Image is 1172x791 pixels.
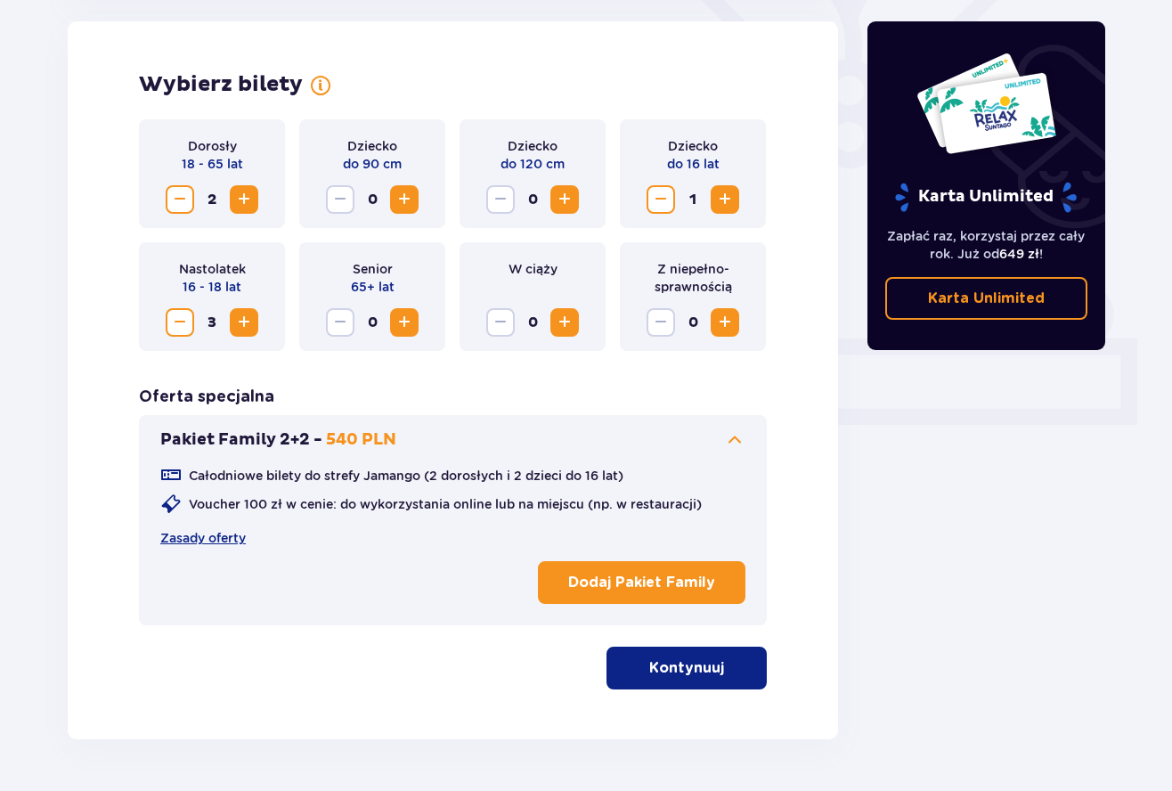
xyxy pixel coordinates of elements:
[326,308,354,337] button: Zmniejsz
[999,247,1039,261] span: 649 zł
[183,278,241,296] p: 16 - 18 lat
[501,155,565,173] p: do 120 cm
[139,387,274,408] h3: Oferta specjalna
[198,308,226,337] span: 3
[189,467,623,485] p: Całodniowe bilety do strefy Jamango (2 dorosłych i 2 dzieci do 16 lat)
[893,182,1078,213] p: Karta Unlimited
[568,573,715,592] p: Dodaj Pakiet Family
[351,278,395,296] p: 65+ lat
[230,308,258,337] button: Zwiększ
[885,227,1088,263] p: Zapłać raz, korzystaj przez cały rok. Już od !
[160,429,322,451] p: Pakiet Family 2+2 -
[198,185,226,214] span: 2
[538,561,745,604] button: Dodaj Pakiet Family
[326,429,396,451] p: 540 PLN
[189,495,702,513] p: Voucher 100 zł w cenie: do wykorzystania online lub na miejscu (np. w restauracji)
[486,185,515,214] button: Zmniejsz
[634,260,752,296] p: Z niepełno­sprawnością
[139,71,303,98] h2: Wybierz bilety
[166,308,194,337] button: Zmniejsz
[928,289,1045,308] p: Karta Unlimited
[518,308,547,337] span: 0
[182,155,243,173] p: 18 - 65 lat
[647,185,675,214] button: Zmniejsz
[358,308,387,337] span: 0
[649,658,724,678] p: Kontynuuj
[390,308,419,337] button: Zwiększ
[668,137,718,155] p: Dziecko
[550,308,579,337] button: Zwiększ
[230,185,258,214] button: Zwiększ
[885,277,1088,320] a: Karta Unlimited
[667,155,720,173] p: do 16 lat
[188,137,237,155] p: Dorosły
[160,429,745,451] button: Pakiet Family 2+2 -540 PLN
[606,647,767,689] button: Kontynuuj
[647,308,675,337] button: Zmniejsz
[166,185,194,214] button: Zmniejsz
[518,185,547,214] span: 0
[711,185,739,214] button: Zwiększ
[343,155,402,173] p: do 90 cm
[326,185,354,214] button: Zmniejsz
[679,185,707,214] span: 1
[509,260,558,278] p: W ciąży
[179,260,246,278] p: Nastolatek
[390,185,419,214] button: Zwiększ
[347,137,397,155] p: Dziecko
[353,260,393,278] p: Senior
[358,185,387,214] span: 0
[711,308,739,337] button: Zwiększ
[550,185,579,214] button: Zwiększ
[679,308,707,337] span: 0
[508,137,558,155] p: Dziecko
[916,52,1057,155] img: Dwie karty całoroczne do Suntago z napisem 'UNLIMITED RELAX', na białym tle z tropikalnymi liśćmi...
[160,529,246,547] a: Zasady oferty
[486,308,515,337] button: Zmniejsz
